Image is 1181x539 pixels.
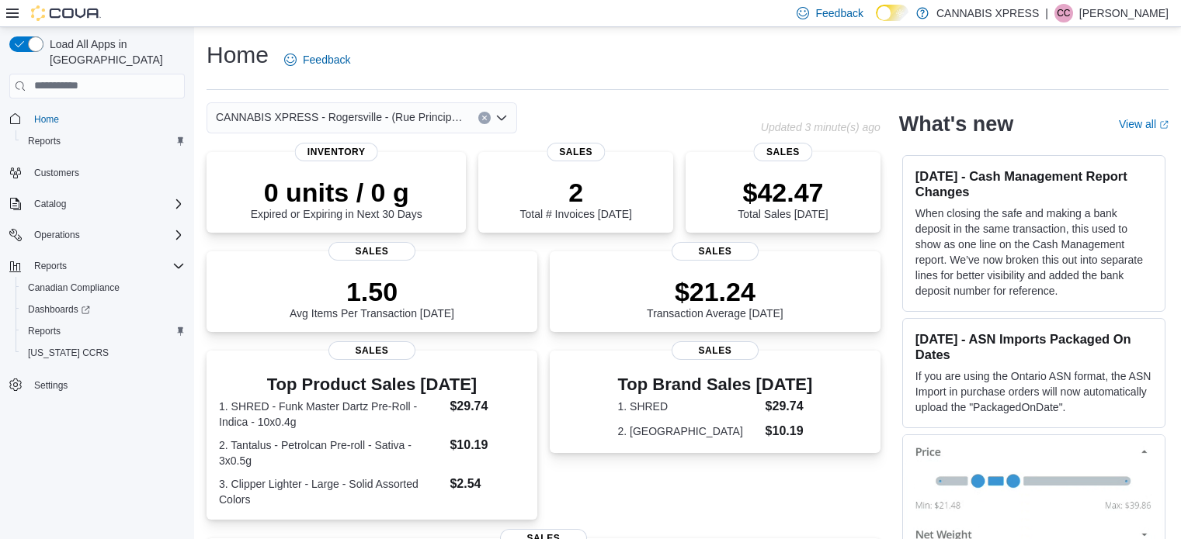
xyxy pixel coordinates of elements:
h3: Top Product Sales [DATE] [219,375,525,394]
span: Load All Apps in [GEOGRAPHIC_DATA] [43,36,185,67]
div: Total # Invoices [DATE] [519,177,631,220]
dt: 3. Clipper Lighter - Large - Solid Assorted Colors [219,476,443,507]
span: Washington CCRS [22,344,185,362]
span: Sales [672,341,759,360]
a: Customers [28,164,85,182]
span: Settings [34,379,68,392]
p: $21.24 [647,276,783,307]
h2: What's new [899,112,1013,136]
dd: $29.74 [450,397,524,416]
button: Customers [3,161,191,184]
span: Catalog [28,195,185,213]
h3: Top Brand Sales [DATE] [618,375,813,394]
span: Reports [34,260,67,272]
img: Cova [31,5,101,21]
span: Dashboards [22,300,185,319]
div: Carole Caissie [1054,4,1073,22]
div: Avg Items Per Transaction [DATE] [290,276,454,320]
span: Settings [28,375,185,394]
span: Reports [28,135,61,147]
span: Sales [672,242,759,261]
span: Sales [754,143,812,161]
dd: $29.74 [766,397,813,416]
button: Settings [3,373,191,396]
p: 1.50 [290,276,454,307]
button: Home [3,108,191,130]
p: 2 [519,177,631,208]
p: Updated 3 minute(s) ago [761,121,881,133]
a: Home [28,110,65,129]
h3: [DATE] - Cash Management Report Changes [915,168,1152,199]
a: Reports [22,132,67,150]
a: Dashboards [22,300,96,319]
p: | [1045,4,1048,22]
button: Reports [16,320,191,342]
h3: [DATE] - ASN Imports Packaged On Dates [915,331,1152,362]
dt: 1. SHRED - Funk Master Dartz Pre-Roll - Indica - 10x0.4g [219,399,443,430]
div: Transaction Average [DATE] [647,276,783,320]
div: Total Sales [DATE] [738,177,828,220]
p: 0 units / 0 g [251,177,422,208]
p: CANNABIS XPRESS [936,4,1039,22]
span: Sales [328,341,415,360]
span: CC [1057,4,1070,22]
svg: External link [1159,120,1169,130]
span: Customers [28,163,185,182]
span: Canadian Compliance [28,282,120,294]
span: Reports [22,132,185,150]
span: Dashboards [28,303,90,316]
span: Sales [328,242,415,261]
span: Home [28,109,185,129]
dd: $2.54 [450,475,524,493]
span: Operations [34,229,80,241]
dt: 1. SHRED [618,399,759,414]
h1: Home [207,40,269,71]
span: Home [34,113,59,126]
dt: 2. Tantalus - Petrolcan Pre-roll - Sativa - 3x0.5g [219,437,443,468]
button: Reports [3,255,191,277]
button: Canadian Compliance [16,277,191,299]
span: Reports [22,322,185,340]
button: Open list of options [495,112,508,124]
a: Feedback [278,44,356,75]
span: Canadian Compliance [22,278,185,297]
button: Clear input [478,112,491,124]
a: [US_STATE] CCRS [22,344,115,362]
a: Settings [28,376,74,395]
span: Feedback [815,5,863,21]
button: [US_STATE] CCRS [16,342,191,364]
dd: $10.19 [450,436,524,454]
button: Operations [28,226,86,244]
p: If you are using the Ontario ASN format, the ASN Import in purchase orders will now automatically... [915,368,1152,415]
dd: $10.19 [766,422,813,441]
span: Feedback [303,52,350,67]
span: Operations [28,226,185,244]
span: CANNABIS XPRESS - Rogersville - (Rue Principale) [216,108,463,126]
span: [US_STATE] CCRS [28,347,109,359]
button: Operations [3,224,191,246]
a: Reports [22,322,67,340]
p: $42.47 [738,177,828,208]
span: Catalog [34,198,66,210]
a: View allExternal link [1119,118,1169,130]
a: Dashboards [16,299,191,320]
nav: Complex example [9,102,185,437]
dt: 2. [GEOGRAPHIC_DATA] [618,423,759,439]
button: Catalog [3,193,191,215]
a: Canadian Compliance [22,278,126,297]
p: When closing the safe and making a bank deposit in the same transaction, this used to show as one... [915,206,1152,299]
span: Customers [34,167,79,179]
input: Dark Mode [876,5,908,21]
span: Reports [28,257,185,275]
p: [PERSON_NAME] [1079,4,1169,22]
button: Reports [16,130,191,152]
span: Sales [547,143,605,161]
span: Inventory [295,143,378,161]
div: Expired or Expiring in Next 30 Days [251,177,422,220]
button: Catalog [28,195,72,213]
span: Reports [28,325,61,337]
button: Reports [28,257,73,275]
